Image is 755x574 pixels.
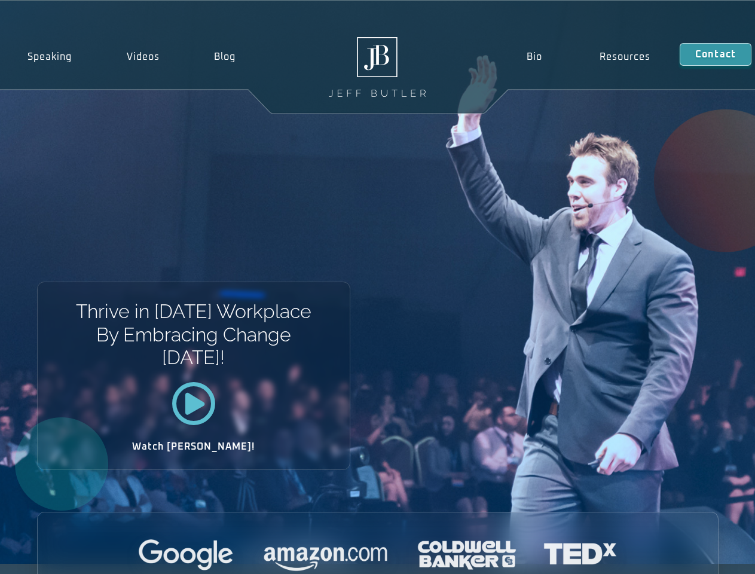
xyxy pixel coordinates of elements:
a: Resources [571,43,680,71]
a: Contact [680,43,751,66]
nav: Menu [497,43,679,71]
h1: Thrive in [DATE] Workplace By Embracing Change [DATE]! [75,300,312,369]
h2: Watch [PERSON_NAME]! [80,442,308,451]
span: Contact [695,50,736,59]
a: Blog [187,43,263,71]
a: Bio [497,43,571,71]
a: Videos [99,43,187,71]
